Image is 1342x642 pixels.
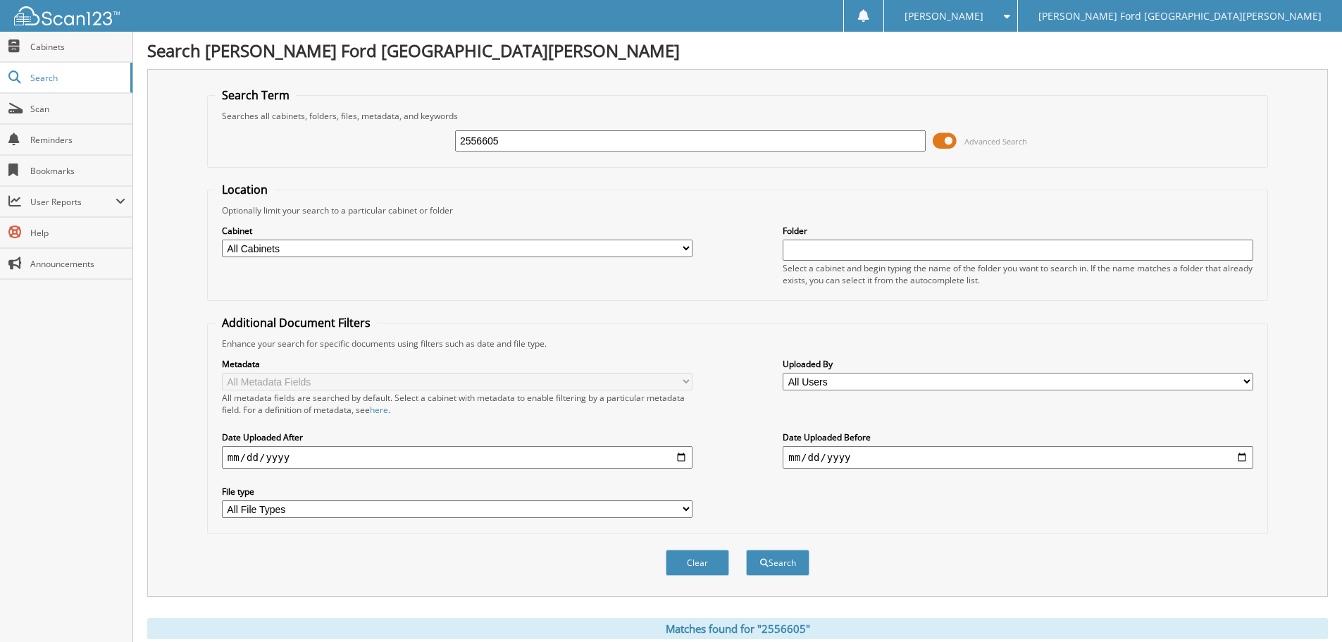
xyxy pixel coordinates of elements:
[222,446,692,469] input: start
[30,134,125,146] span: Reminders
[215,110,1260,122] div: Searches all cabinets, folders, files, metadata, and keywords
[666,550,729,576] button: Clear
[215,338,1260,350] div: Enhance your search for specific documents using filters such as date and file type.
[30,103,125,115] span: Scan
[222,392,692,416] div: All metadata fields are searched by default. Select a cabinet with metadata to enable filtering b...
[746,550,809,576] button: Search
[222,358,692,370] label: Metadata
[215,315,378,331] legend: Additional Document Filters
[215,182,275,197] legend: Location
[30,258,125,270] span: Announcements
[30,227,125,239] span: Help
[147,618,1328,639] div: Matches found for "2556605"
[783,431,1253,443] label: Date Uploaded Before
[30,72,123,84] span: Search
[905,12,983,20] span: [PERSON_NAME]
[30,165,125,177] span: Bookmarks
[783,262,1253,286] div: Select a cabinet and begin typing the name of the folder you want to search in. If the name match...
[1038,12,1322,20] span: [PERSON_NAME] Ford [GEOGRAPHIC_DATA][PERSON_NAME]
[30,196,116,208] span: User Reports
[215,204,1260,216] div: Optionally limit your search to a particular cabinet or folder
[222,486,692,498] label: File type
[783,446,1253,469] input: end
[30,41,125,53] span: Cabinets
[964,136,1027,147] span: Advanced Search
[14,6,120,25] img: scan123-logo-white.svg
[215,87,297,103] legend: Search Term
[222,431,692,443] label: Date Uploaded After
[222,225,692,237] label: Cabinet
[783,225,1253,237] label: Folder
[147,39,1328,62] h1: Search [PERSON_NAME] Ford [GEOGRAPHIC_DATA][PERSON_NAME]
[783,358,1253,370] label: Uploaded By
[370,404,388,416] a: here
